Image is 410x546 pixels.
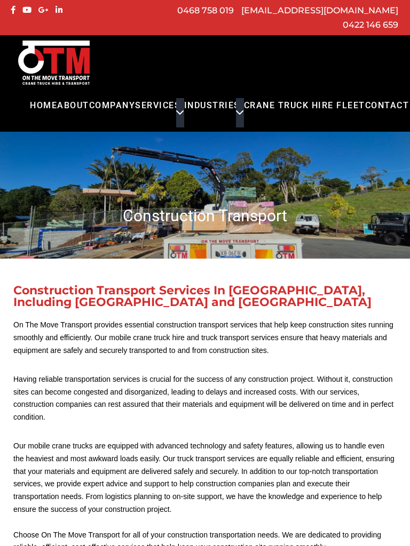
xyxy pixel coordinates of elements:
[57,98,89,127] a: About
[13,373,397,424] p: Having reliable transportation services is crucial for the success of any construction project. W...
[89,98,136,127] a: COMPANY
[365,98,409,127] a: Contact
[8,205,402,226] h1: Construction Transport
[30,98,57,127] a: Home
[13,285,397,308] div: Construction Transport Services In [GEOGRAPHIC_DATA], Including [GEOGRAPHIC_DATA] and [GEOGRAPHIC...
[184,98,240,127] a: Industries
[135,98,180,127] a: Services
[13,319,397,357] p: On The Move Transport provides essential construction transport services that help keep construct...
[241,5,398,15] a: [EMAIL_ADDRESS][DOMAIN_NAME]
[244,98,365,127] a: Crane Truck Hire Fleet
[343,20,398,30] a: 0422 146 659
[13,440,397,516] p: Our mobile crane trucks are equipped with advanced technology and safety features, allowing us to...
[177,5,234,15] a: 0468 758 019
[16,39,92,86] img: Otmtransport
